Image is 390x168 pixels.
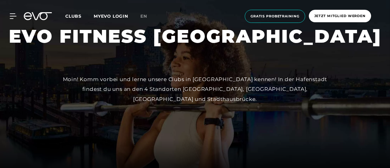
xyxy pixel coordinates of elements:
[140,13,147,19] span: en
[58,74,332,104] div: Moin! Komm vorbei und lerne unsere Clubs in [GEOGRAPHIC_DATA] kennen! In der Hafenstadt findest d...
[140,13,154,20] a: en
[243,10,307,23] a: Gratis Probetraining
[307,10,373,23] a: Jetzt Mitglied werden
[251,14,299,19] span: Gratis Probetraining
[65,13,81,19] span: Clubs
[94,13,128,19] a: MYEVO LOGIN
[65,13,94,19] a: Clubs
[9,24,381,48] h1: EVO FITNESS [GEOGRAPHIC_DATA]
[314,13,366,19] span: Jetzt Mitglied werden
